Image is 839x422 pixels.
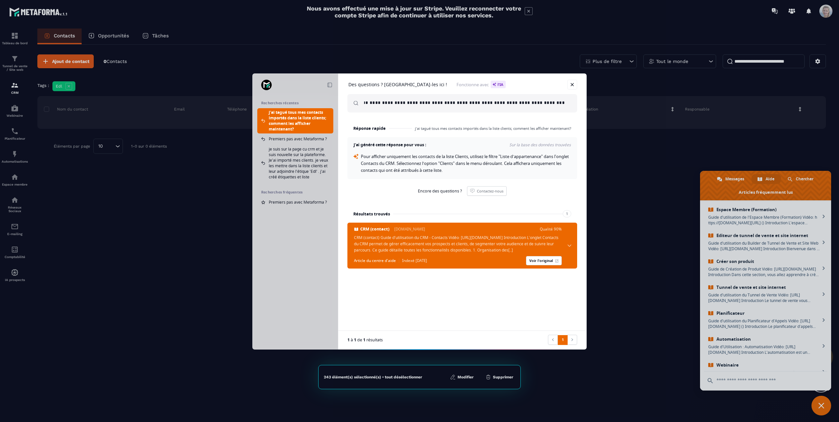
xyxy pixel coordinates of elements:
[426,142,571,148] span: Sur la base des données trouvées
[412,126,571,131] span: j'ai tagué tous mes contacts importés dans la liste clients; comment les afficher maintenant?
[399,258,427,264] span: Indexé [DATE]
[394,226,425,232] span: [DOMAIN_NAME]
[347,337,350,343] span: 1
[348,82,447,88] h1: Des questions ? [GEOGRAPHIC_DATA]-les ici !
[269,110,329,132] span: j'ai tagué tous mes contacts importés dans la liste clients; comment les afficher maintenant?
[467,186,507,196] a: Contactez-nous
[269,136,327,142] span: Premiers pas avec Metaforma ?
[354,234,562,253] span: CRM (contact) Guide d'utilisation du CRM - Contacts Vidéo: [URL][DOMAIN_NAME] Introduction L’ongl...
[269,146,329,180] span: je suis sur la page cu crm et je suis nouvelle sur la plateforme. Je'ai importé mes clients. je v...
[526,256,562,265] a: Voir l'original
[354,258,396,264] span: Article du centre d'aide
[261,190,329,194] h2: Recherches fréquentes
[269,199,327,205] span: Premiers pas avec Metaforma ?
[457,81,506,88] span: Fonctionne avec
[360,226,389,232] span: CRM (contact)
[261,101,329,105] h2: Recherches récentes
[361,153,570,173] span: Pour afficher uniquement les contacts de la liste Clients, utilisez le filtre "Liste d’appartenan...
[363,337,365,343] span: 1
[353,142,426,148] h4: J'ai généré cette réponse pour vous :
[491,81,506,88] span: l'IA
[353,125,386,132] h3: Réponse rapide
[353,210,390,217] h3: Résultats trouvés
[354,337,356,343] span: 1
[563,210,571,217] span: 1
[418,189,462,194] span: Encore des questions ?
[558,335,568,345] a: 1
[540,227,562,231] span: Qualité 90%
[347,337,545,342] div: à de résultats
